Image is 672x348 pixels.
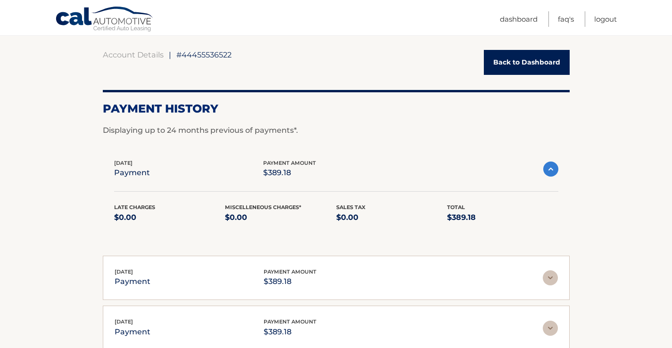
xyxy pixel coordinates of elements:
span: payment amount [264,268,316,275]
a: Account Details [103,50,164,59]
a: Cal Automotive [55,6,154,33]
span: [DATE] [114,160,133,166]
span: payment amount [263,160,316,166]
p: payment [114,166,150,179]
p: $389.18 [264,325,316,339]
span: payment amount [264,318,316,325]
p: Displaying up to 24 months previous of payments*. [103,125,570,136]
p: $389.18 [263,166,316,179]
span: | [169,50,171,59]
img: accordion-active.svg [543,162,558,177]
p: $0.00 [336,211,448,224]
a: Dashboard [500,11,538,27]
p: $0.00 [114,211,225,224]
p: $0.00 [225,211,336,224]
span: Total [447,204,465,210]
span: #44455536522 [176,50,232,59]
p: payment [115,325,150,339]
span: Late Charges [114,204,155,210]
span: Miscelleneous Charges* [225,204,301,210]
img: accordion-rest.svg [543,321,558,336]
a: Logout [594,11,617,27]
p: payment [115,275,150,288]
p: $389.18 [447,211,558,224]
span: Sales Tax [336,204,365,210]
p: $389.18 [264,275,316,288]
img: accordion-rest.svg [543,270,558,285]
span: [DATE] [115,318,133,325]
a: Back to Dashboard [484,50,570,75]
a: FAQ's [558,11,574,27]
span: [DATE] [115,268,133,275]
h2: Payment History [103,102,570,116]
